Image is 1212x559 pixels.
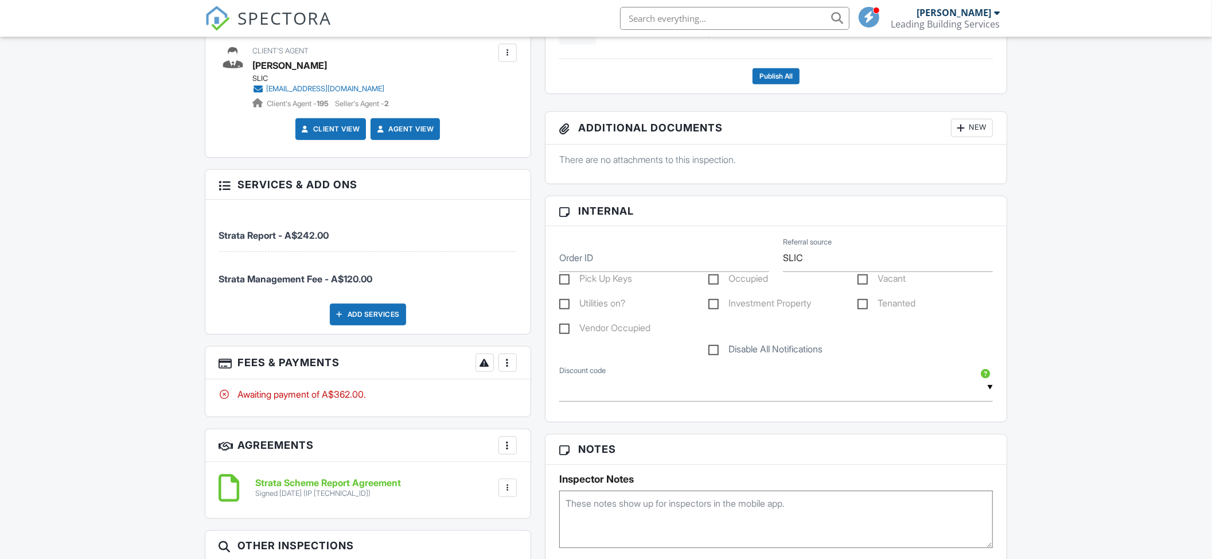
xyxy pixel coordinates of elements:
span: Seller's Agent - [336,99,389,108]
label: Occupied [708,273,768,288]
h5: Inspector Notes [559,473,993,485]
strong: 195 [317,99,329,108]
div: SLIC [253,74,394,83]
img: The Best Home Inspection Software - Spectora [205,6,230,31]
strong: 2 [385,99,389,108]
span: Client's Agent - [267,99,331,108]
h3: Notes [545,434,1007,464]
label: Referral source [783,237,832,247]
div: Add Services [330,304,406,325]
h3: Internal [545,196,1007,226]
label: Discount code [559,366,606,376]
div: [EMAIL_ADDRESS][DOMAIN_NAME] [267,84,385,94]
a: Client View [299,123,360,135]
div: Leading Building Services [891,18,1000,30]
label: Vendor Occupied [559,323,650,337]
span: Client's Agent [253,46,309,55]
h3: Additional Documents [545,112,1007,145]
h3: Services & Add ons [205,170,531,200]
label: Vacant [858,273,906,288]
span: SPECTORA [238,6,332,30]
li: Service: Strata Report [219,208,517,251]
span: Strata Report - A$242.00 [219,230,329,241]
div: Signed [DATE] (IP [TECHNICAL_ID]) [256,489,402,498]
label: Tenanted [858,298,915,312]
p: There are no attachments to this inspection. [559,153,993,166]
label: Investment Property [708,298,811,312]
input: Search everything... [620,7,849,30]
label: Order ID [559,251,593,264]
div: [PERSON_NAME] [917,7,992,18]
div: Awaiting payment of A$362.00. [219,388,517,401]
div: New [951,119,993,137]
a: Strata Scheme Report Agreement Signed [DATE] (IP [TECHNICAL_ID]) [256,478,402,498]
h3: Agreements [205,429,531,462]
h3: Fees & Payments [205,347,531,379]
a: Agent View [375,123,434,135]
label: Pick Up Keys [559,273,632,288]
span: Strata Management Fee - A$120.00 [219,273,373,285]
label: Utilities on? [559,298,625,312]
a: [PERSON_NAME] [253,57,328,74]
h6: Strata Scheme Report Agreement [256,478,402,488]
a: [EMAIL_ADDRESS][DOMAIN_NAME] [253,83,385,95]
a: SPECTORA [205,15,332,40]
label: Disable All Notifications [708,344,823,358]
li: Manual fee: Strata Management Fee [219,252,517,294]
